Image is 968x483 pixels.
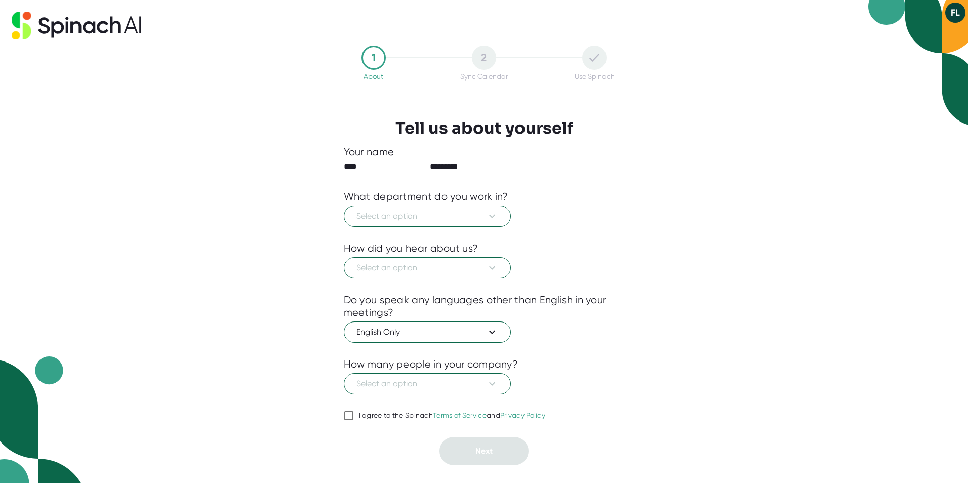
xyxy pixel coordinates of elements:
[344,294,625,319] div: Do you speak any languages other than English in your meetings?
[395,118,573,138] h3: Tell us about yourself
[356,262,498,274] span: Select an option
[472,46,496,70] div: 2
[344,146,625,158] div: Your name
[439,437,529,465] button: Next
[356,210,498,222] span: Select an option
[361,46,386,70] div: 1
[344,358,518,371] div: How many people in your company?
[344,373,511,394] button: Select an option
[433,411,487,419] a: Terms of Service
[359,411,546,420] div: I agree to the Spinach and
[575,72,615,80] div: Use Spinach
[344,242,478,255] div: How did you hear about us?
[344,206,511,227] button: Select an option
[344,190,508,203] div: What department do you work in?
[364,72,383,80] div: About
[945,3,965,23] button: FL
[460,72,508,80] div: Sync Calendar
[356,378,498,390] span: Select an option
[344,257,511,278] button: Select an option
[500,411,545,419] a: Privacy Policy
[356,326,498,338] span: English Only
[344,321,511,343] button: English Only
[475,446,493,456] span: Next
